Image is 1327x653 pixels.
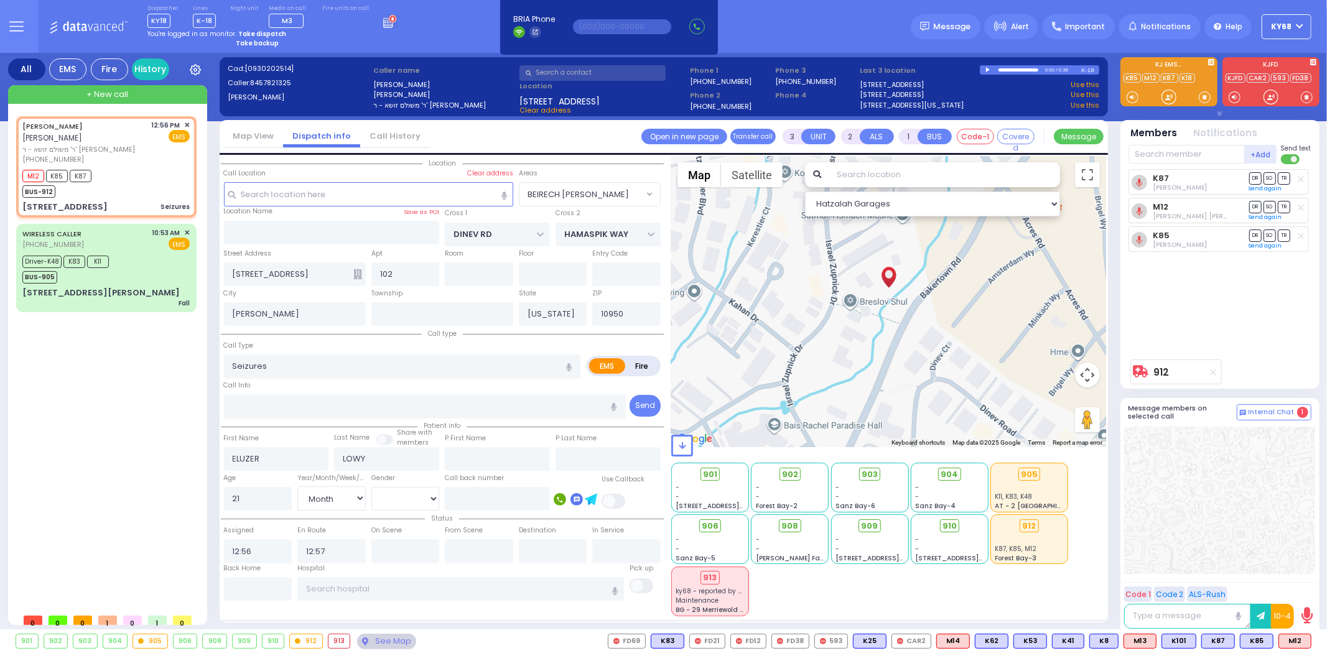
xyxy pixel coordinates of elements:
span: [STREET_ADDRESS][PERSON_NAME] [676,501,794,511]
div: M12 [1278,634,1311,649]
a: Use this [1071,100,1099,111]
span: - [915,535,919,544]
label: [PERSON_NAME] [373,90,515,100]
span: Location [422,159,462,168]
button: Drag Pegman onto the map to open Street View [1075,407,1100,432]
span: 0 [173,616,192,625]
div: ALS [1278,634,1311,649]
div: 905 [133,634,167,648]
a: [STREET_ADDRESS] [860,90,924,100]
img: Google [674,431,715,447]
a: Send again [1249,213,1282,221]
small: Share with [397,428,432,437]
div: [STREET_ADDRESS][PERSON_NAME] [22,287,180,299]
button: Code 1 [1124,586,1152,602]
label: Destination [519,526,556,535]
button: Covered [997,129,1035,144]
span: members [397,438,429,447]
div: BLS [1052,634,1084,649]
span: - [756,492,760,501]
button: Code 2 [1154,586,1185,602]
div: EMS [49,58,86,80]
a: FD38 [1290,73,1311,83]
label: Dispatcher [147,5,179,12]
label: ר' משולם זושא - ר' [PERSON_NAME] [373,100,515,111]
button: Send [630,395,661,417]
div: K85 [1240,634,1273,649]
button: ky68 [1262,14,1311,39]
div: Year/Month/Week/Day [297,473,366,483]
span: TR [1278,201,1290,213]
label: State [519,289,536,299]
label: KJ EMS... [1120,62,1218,70]
span: - [676,483,680,492]
span: Phone 1 [690,65,771,76]
span: ky68 [1272,21,1292,32]
a: Open this area in Google Maps (opens a new window) [674,431,715,447]
span: [PHONE_NUMBER] [22,239,84,249]
span: You're logged in as monitor. [147,29,236,39]
span: 0 [24,616,42,625]
span: 910 [943,520,957,532]
button: Internal Chat 1 [1237,404,1311,420]
a: [STREET_ADDRESS] [860,80,924,90]
span: - [915,544,919,553]
input: Search hospital [297,577,624,601]
span: Other building occupants [353,269,362,279]
a: 912 [1154,368,1170,377]
label: City [224,289,237,299]
label: Fire [625,358,659,374]
label: Location [519,81,686,91]
label: [PHONE_NUMBER] [690,76,752,86]
span: Send text [1281,144,1311,153]
span: - [836,544,839,553]
span: Message [934,21,971,33]
span: Phone 3 [775,65,856,76]
label: Age [224,473,236,483]
a: [PERSON_NAME] [22,121,83,131]
img: message.svg [920,22,929,31]
label: Township [371,289,403,299]
span: [STREET_ADDRESS][PERSON_NAME] [836,553,953,563]
label: Gender [371,473,395,483]
span: 903 [862,468,878,481]
button: +Add [1245,145,1277,164]
span: - [836,492,839,501]
label: [PERSON_NAME] [373,80,515,90]
span: 908 [781,520,798,532]
button: Map camera controls [1075,363,1100,387]
span: Sanz Bay-5 [676,553,716,563]
label: Turn off text [1281,153,1301,165]
div: BLS [1201,634,1235,649]
div: BLS [975,634,1008,649]
a: Open in new page [641,129,727,144]
label: [PHONE_NUMBER] [775,76,837,86]
img: red-radio-icon.svg [777,638,783,644]
label: Areas [519,169,538,178]
span: 906 [702,520,719,532]
span: Sanz Bay-6 [836,501,875,511]
span: Moshe Mier Silberstein [1153,211,1263,221]
img: red-radio-icon.svg [820,638,826,644]
label: Call Info [224,381,251,391]
a: Use this [1071,90,1099,100]
div: 0:00 [1045,63,1056,77]
span: - [836,483,839,492]
strong: Take backup [236,39,279,48]
strong: Take dispatch [238,29,286,39]
div: K87 [1201,634,1235,649]
label: Floor [519,249,534,259]
a: Call History [360,130,430,142]
div: FD21 [689,634,725,649]
input: (000)000-00000 [573,19,671,34]
span: 1 [98,616,117,625]
div: BLS [1162,634,1196,649]
span: 1 [1297,407,1308,418]
span: Phone 4 [775,90,856,101]
div: 904 [103,634,128,648]
a: K87 [1153,174,1169,183]
span: 8457821325 [250,78,291,88]
span: Forest Bay-2 [756,501,798,511]
span: Forest Bay-3 [995,553,1037,563]
button: Transfer call [730,129,776,144]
